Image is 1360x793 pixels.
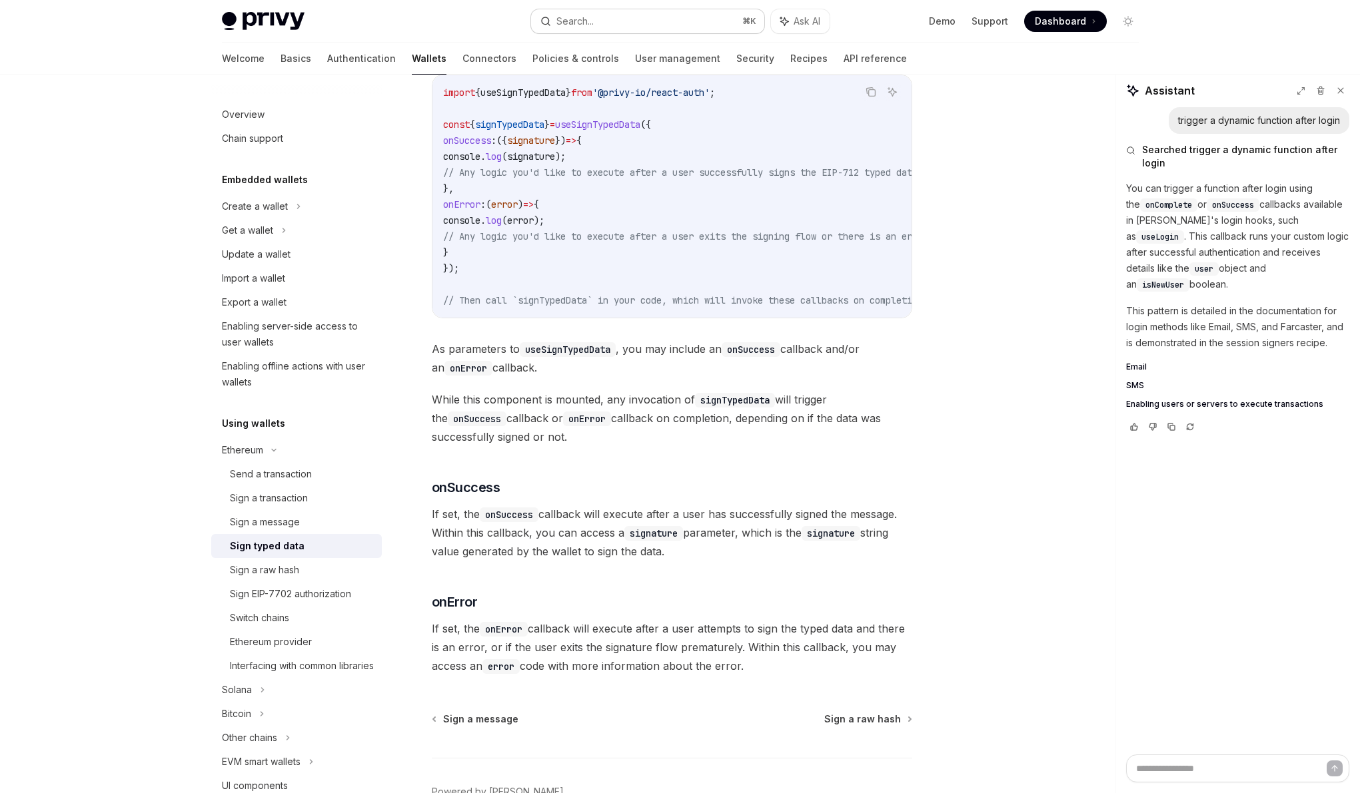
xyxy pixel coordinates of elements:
code: useSignTypedData [520,342,616,357]
span: { [576,134,582,146]
span: Sign a message [443,712,518,726]
span: : [480,198,486,210]
a: Sign EIP-7702 authorization [211,582,382,606]
code: onError [563,411,611,426]
div: Update a wallet [222,246,291,262]
a: Authentication [327,43,396,75]
div: Ethereum provider [230,634,312,650]
span: . [480,150,486,162]
span: signature [507,150,555,162]
span: ⌘ K [742,16,756,27]
code: signature [624,526,683,541]
span: from [571,87,592,99]
span: ( [502,214,507,226]
span: Ask AI [794,15,820,28]
span: Assistant [1145,83,1195,99]
code: signature [802,526,860,541]
a: Interfacing with common libraries [211,654,382,678]
span: log [486,150,502,162]
span: { [470,119,475,131]
div: Overview [222,107,265,123]
a: Enabling offline actions with user wallets [211,354,382,394]
a: Ethereum provider [211,630,382,654]
span: onError [432,593,478,611]
a: Welcome [222,43,265,75]
a: Enabling server-side access to user wallets [211,314,382,354]
span: If set, the callback will execute after a user attempts to sign the typed data and there is an er... [432,619,912,675]
span: : [491,134,496,146]
a: Chain support [211,127,382,150]
span: error [507,214,534,226]
span: onSuccess [443,134,491,146]
span: } [443,246,448,258]
span: { [475,87,480,99]
span: Enabling users or servers to execute transactions [1126,399,1323,409]
span: '@privy-io/react-auth' [592,87,710,99]
span: // Any logic you'd like to execute after a user exits the signing flow or there is an error [443,230,928,242]
div: Chain support [222,131,283,146]
span: ) [518,198,523,210]
a: Basics [281,43,311,75]
div: Search... [556,13,594,29]
button: Toggle dark mode [1117,11,1139,32]
span: import [443,87,475,99]
a: Dashboard [1024,11,1107,32]
p: You can trigger a function after login using the or callbacks available in [PERSON_NAME]'s login ... [1126,180,1349,292]
span: console [443,150,480,162]
span: . [480,214,486,226]
span: user [1195,264,1213,274]
span: => [566,134,576,146]
span: error [491,198,518,210]
div: Ethereum [222,442,263,458]
span: signTypedData [475,119,544,131]
span: signature [507,134,555,146]
code: onError [480,622,528,637]
span: // Any logic you'd like to execute after a user successfully signs the EIP-712 typed data [443,166,918,178]
div: Send a transaction [230,466,312,482]
span: { [534,198,539,210]
div: Get a wallet [222,222,273,238]
span: } [544,119,550,131]
img: light logo [222,12,305,31]
span: ( [486,198,491,210]
span: Sign a raw hash [824,712,901,726]
a: Policies & controls [532,43,619,75]
span: }, [443,182,454,194]
span: SMS [1126,380,1144,391]
span: log [486,214,502,226]
div: Sign EIP-7702 authorization [230,586,351,602]
span: }) [555,134,566,146]
div: Interfacing with common libraries [230,658,374,674]
span: onSuccess [432,478,500,497]
a: Switch chains [211,606,382,630]
span: ); [534,214,544,226]
button: Copy the contents from the code block [862,83,880,101]
span: // Then call `signTypedData` in your code, which will invoke these callbacks on completion [443,294,923,306]
div: EVM smart wallets [222,754,301,770]
code: onSuccess [448,411,506,426]
span: Searched trigger a dynamic function after login [1142,143,1349,170]
span: = [550,119,555,131]
a: Demo [929,15,956,28]
span: useLogin [1141,232,1179,242]
div: Sign a transaction [230,490,308,506]
h5: Embedded wallets [222,172,308,188]
span: ; [710,87,715,99]
a: Sign a message [211,510,382,534]
div: Solana [222,682,252,698]
a: Security [736,43,774,75]
button: Send message [1327,760,1343,776]
span: ); [555,150,566,162]
div: Bitcoin [222,706,251,722]
a: Sign a raw hash [211,558,382,582]
span: Email [1126,362,1147,372]
a: API reference [844,43,907,75]
div: Other chains [222,730,277,746]
span: } [566,87,571,99]
a: SMS [1126,380,1349,391]
span: onError [443,198,480,210]
div: Sign a raw hash [230,562,299,578]
a: Connectors [462,43,516,75]
span: While this component is mounted, any invocation of will trigger the callback or callback on compl... [432,390,912,446]
span: If set, the callback will execute after a user has successfully signed the message. Within this c... [432,505,912,561]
